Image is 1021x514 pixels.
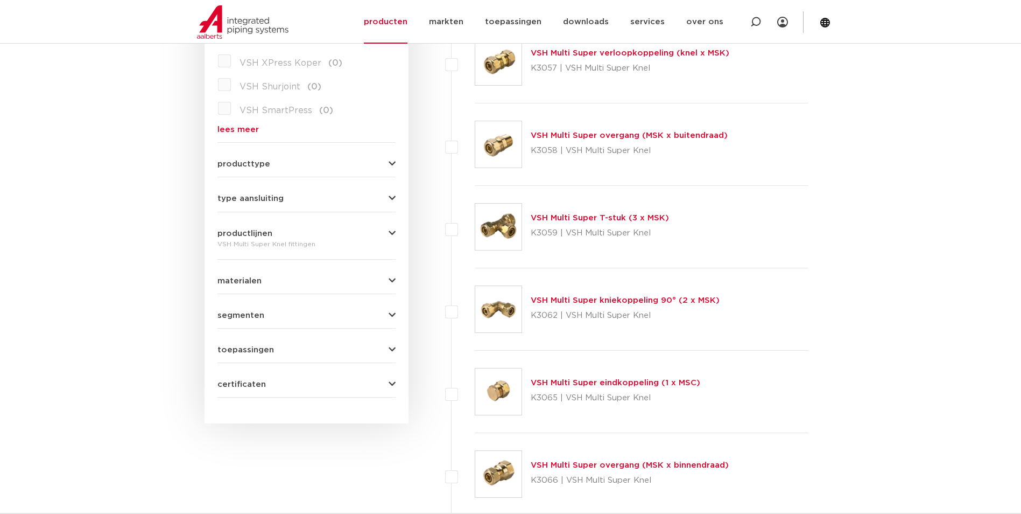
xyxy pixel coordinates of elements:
a: lees meer [217,126,396,134]
button: productlijnen [217,230,396,238]
p: K3058 | VSH Multi Super Knel [531,142,728,159]
a: VSH Multi Super kniekoppeling 90° (2 x MSK) [531,296,720,304]
button: toepassingen [217,346,396,354]
img: Thumbnail for VSH Multi Super T-stuk (3 x MSK) [475,204,522,250]
a: VSH Multi Super overgang (MSK x binnendraad) [531,461,729,469]
button: type aansluiting [217,195,396,203]
span: VSH XPress Koper [240,59,321,67]
div: VSH Multi Super Knel fittingen [217,238,396,251]
p: K3065 | VSH Multi Super Knel [531,390,700,407]
span: certificaten [217,380,266,388]
img: Thumbnail for VSH Multi Super verloopkoppeling (knel x MSK) [475,39,522,85]
p: K3062 | VSH Multi Super Knel [531,307,720,324]
span: VSH SmartPress [240,106,312,115]
span: VSH Shurjoint [240,82,300,91]
span: (0) [328,59,342,67]
span: (0) [319,106,333,115]
span: productlijnen [217,230,272,238]
img: Thumbnail for VSH Multi Super overgang (MSK x binnendraad) [475,451,522,497]
p: K3066 | VSH Multi Super Knel [531,472,729,489]
span: type aansluiting [217,195,284,203]
span: segmenten [217,311,264,319]
span: materialen [217,277,262,285]
a: VSH Multi Super T-stuk (3 x MSK) [531,214,669,222]
span: toepassingen [217,346,274,354]
img: Thumbnail for VSH Multi Super eindkoppeling (1 x MSC) [475,369,522,415]
span: producttype [217,160,270,168]
p: K3057 | VSH Multi Super Knel [531,60,729,77]
span: (0) [307,82,321,91]
img: Thumbnail for VSH Multi Super kniekoppeling 90° (2 x MSK) [475,286,522,332]
button: materialen [217,277,396,285]
a: VSH Multi Super overgang (MSK x buitendraad) [531,131,728,140]
button: segmenten [217,311,396,319]
button: producttype [217,160,396,168]
img: Thumbnail for VSH Multi Super overgang (MSK x buitendraad) [475,121,522,168]
button: certificaten [217,380,396,388]
a: VSH Multi Super verloopkoppeling (knel x MSK) [531,49,729,57]
a: VSH Multi Super eindkoppeling (1 x MSC) [531,379,700,387]
p: K3059 | VSH Multi Super Knel [531,225,669,242]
